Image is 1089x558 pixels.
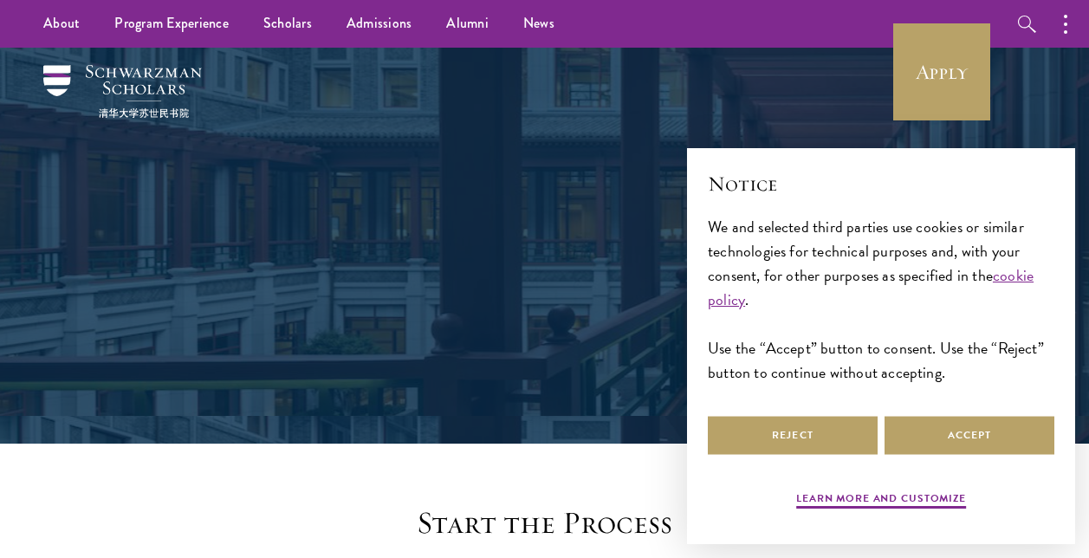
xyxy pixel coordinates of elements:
[885,416,1054,455] button: Accept
[796,490,966,511] button: Learn more and customize
[708,263,1034,311] a: cookie policy
[708,215,1054,386] div: We and selected third parties use cookies or similar technologies for technical purposes and, wit...
[708,416,878,455] button: Reject
[708,169,1054,198] h2: Notice
[276,504,814,542] h2: Start the Process
[43,65,202,118] img: Schwarzman Scholars
[893,23,990,120] a: Apply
